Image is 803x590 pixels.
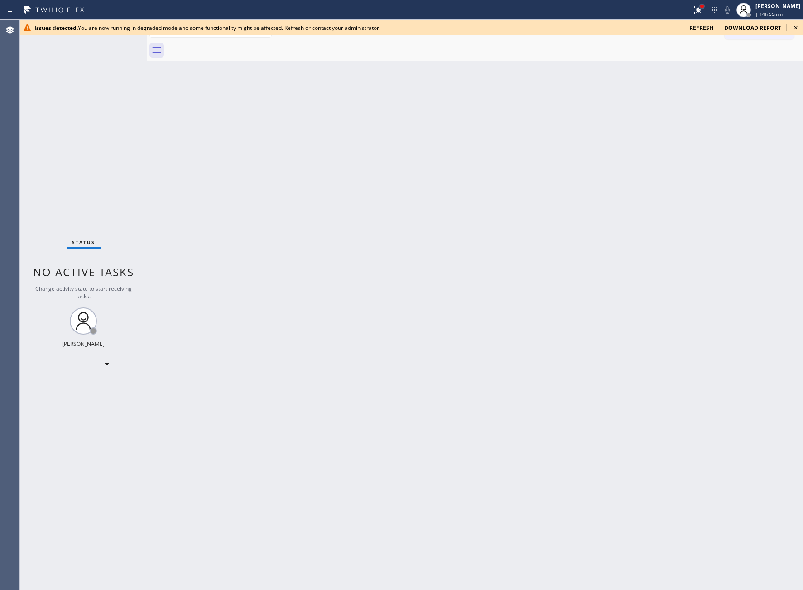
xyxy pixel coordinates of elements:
[33,264,134,279] span: No active tasks
[755,11,783,17] span: | 14h 55min
[62,340,105,348] div: [PERSON_NAME]
[689,24,713,32] span: refresh
[72,239,95,245] span: Status
[35,285,132,300] span: Change activity state to start receiving tasks.
[721,4,734,16] button: Mute
[52,357,115,371] div: ​
[34,24,682,32] div: You are now running in degraded mode and some functionality might be affected. Refresh or contact...
[34,24,78,32] b: Issues detected.
[755,2,800,10] div: [PERSON_NAME]
[724,24,781,32] span: download report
